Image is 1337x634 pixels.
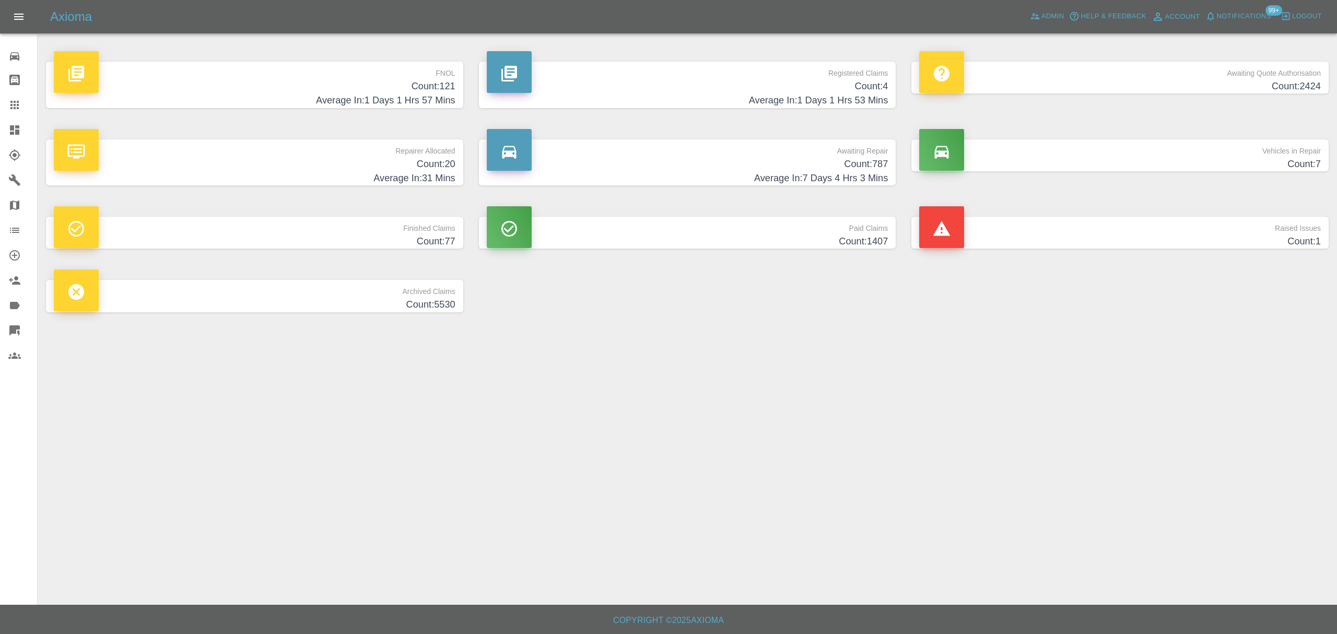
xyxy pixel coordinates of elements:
[919,62,1321,79] p: Awaiting Quote Authorisation
[54,62,455,79] p: FNOL
[54,157,455,171] h4: Count: 20
[1066,8,1148,25] button: Help & Feedback
[46,217,463,249] a: Finished ClaimsCount:77
[1041,10,1064,22] span: Admin
[487,79,888,93] h4: Count: 4
[46,280,463,312] a: Archived ClaimsCount:5530
[50,8,92,25] h5: Axioma
[1292,10,1322,22] span: Logout
[54,171,455,185] h4: Average In: 31 Mins
[919,139,1321,157] p: Vehicles in Repair
[1217,10,1271,22] span: Notifications
[487,157,888,171] h4: Count: 787
[919,157,1321,171] h4: Count: 7
[487,217,888,234] p: Paid Claims
[54,139,455,157] p: Repairer Allocated
[487,171,888,185] h4: Average In: 7 Days 4 Hrs 3 Mins
[8,613,1329,628] h6: Copyright © 2025 Axioma
[6,4,31,29] button: Open drawer
[911,139,1329,171] a: Vehicles in RepairCount:7
[487,93,888,108] h4: Average In: 1 Days 1 Hrs 53 Mins
[54,234,455,249] h4: Count: 77
[479,62,896,108] a: Registered ClaimsCount:4Average In:1 Days 1 Hrs 53 Mins
[54,79,455,93] h4: Count: 121
[54,217,455,234] p: Finished Claims
[54,93,455,108] h4: Average In: 1 Days 1 Hrs 57 Mins
[1203,8,1274,25] button: Notifications
[487,62,888,79] p: Registered Claims
[919,234,1321,249] h4: Count: 1
[54,280,455,298] p: Archived Claims
[911,217,1329,249] a: Raised IssuesCount:1
[46,62,463,108] a: FNOLCount:121Average In:1 Days 1 Hrs 57 Mins
[1027,8,1067,25] a: Admin
[1265,5,1282,16] span: 99+
[1278,8,1324,25] button: Logout
[911,62,1329,93] a: Awaiting Quote AuthorisationCount:2424
[479,217,896,249] a: Paid ClaimsCount:1407
[46,139,463,186] a: Repairer AllocatedCount:20Average In:31 Mins
[919,79,1321,93] h4: Count: 2424
[54,298,455,312] h4: Count: 5530
[1081,10,1146,22] span: Help & Feedback
[1149,8,1203,25] a: Account
[487,234,888,249] h4: Count: 1407
[919,217,1321,234] p: Raised Issues
[479,139,896,186] a: Awaiting RepairCount:787Average In:7 Days 4 Hrs 3 Mins
[487,139,888,157] p: Awaiting Repair
[1165,11,1200,23] span: Account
